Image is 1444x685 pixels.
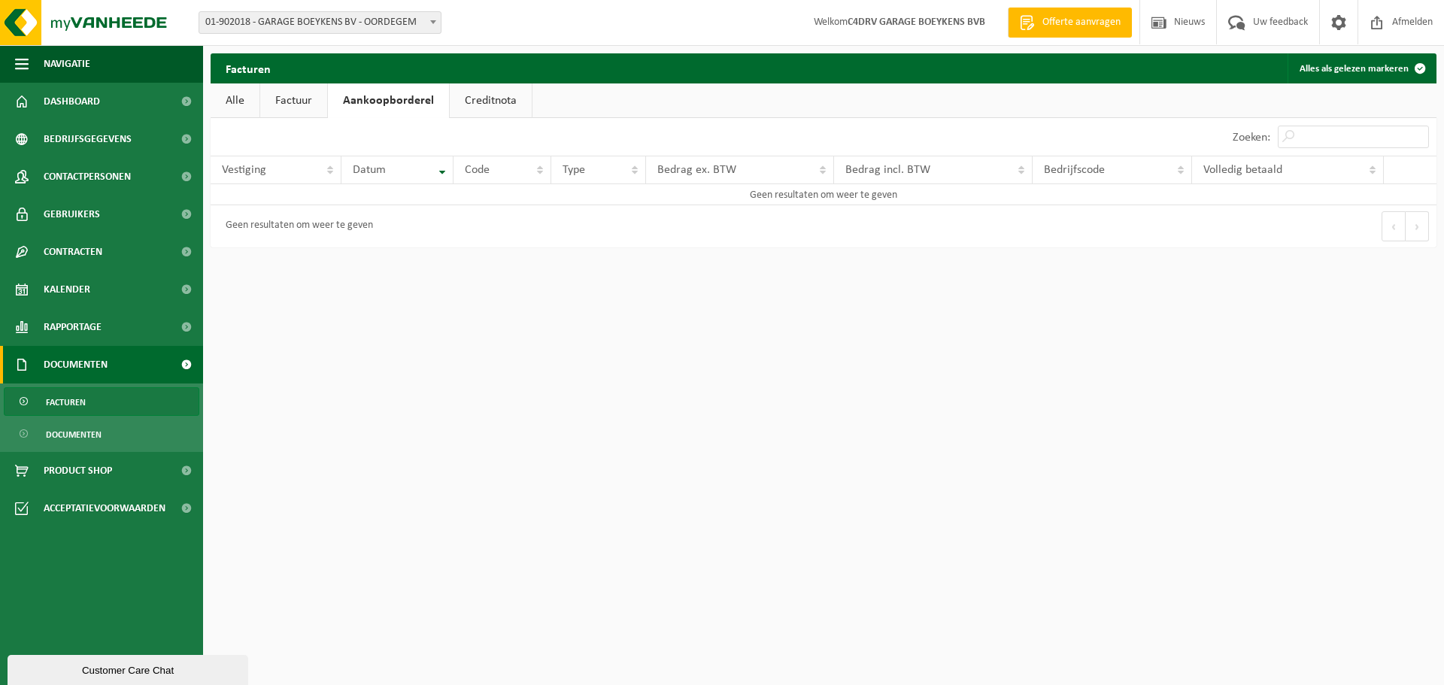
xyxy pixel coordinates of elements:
span: Code [465,164,490,176]
span: Vestiging [222,164,266,176]
td: Geen resultaten om weer te geven [211,184,1436,205]
span: Bedrag ex. BTW [657,164,736,176]
label: Zoeken: [1233,132,1270,144]
span: Product Shop [44,452,112,490]
span: Documenten [46,420,102,449]
span: Rapportage [44,308,102,346]
a: Alle [211,83,259,118]
iframe: chat widget [8,652,251,685]
span: Navigatie [44,45,90,83]
span: 01-902018 - GARAGE BOEYKENS BV - OORDEGEM [199,11,441,34]
span: Bedrag incl. BTW [845,164,930,176]
span: Facturen [46,388,86,417]
span: Kalender [44,271,90,308]
a: Factuur [260,83,327,118]
a: Facturen [4,387,199,416]
span: Volledig betaald [1203,164,1282,176]
a: Aankoopborderel [328,83,449,118]
h2: Facturen [211,53,286,83]
a: Creditnota [450,83,532,118]
button: Previous [1382,211,1406,241]
span: Documenten [44,346,108,383]
div: Geen resultaten om weer te geven [218,213,373,240]
a: Documenten [4,420,199,448]
button: Next [1406,211,1429,241]
span: Gebruikers [44,195,100,233]
span: Type [563,164,585,176]
button: Alles als gelezen markeren [1288,53,1435,83]
span: Contactpersonen [44,158,131,195]
span: Bedrijfsgegevens [44,120,132,158]
span: Offerte aanvragen [1039,15,1124,30]
span: Contracten [44,233,102,271]
span: Datum [353,164,386,176]
a: Offerte aanvragen [1008,8,1132,38]
span: 01-902018 - GARAGE BOEYKENS BV - OORDEGEM [199,12,441,33]
span: Acceptatievoorwaarden [44,490,165,527]
span: Dashboard [44,83,100,120]
span: Bedrijfscode [1044,164,1105,176]
strong: C4DRV GARAGE BOEYKENS BVB [848,17,985,28]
